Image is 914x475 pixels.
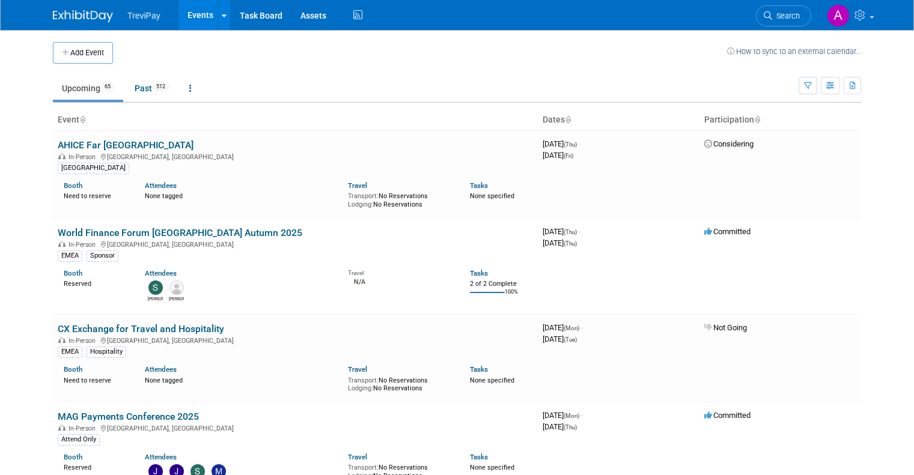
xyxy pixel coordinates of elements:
td: 100% [505,289,518,305]
a: Upcoming65 [53,77,123,100]
span: [DATE] [543,334,577,343]
span: [DATE] [543,139,580,148]
span: Committed [704,227,751,236]
span: Lodging: [348,384,373,392]
a: How to sync to an external calendar... [727,47,861,56]
span: In-Person [69,153,99,161]
th: Participation [699,110,861,130]
span: (Tue) [564,336,577,343]
div: EMEA [58,250,82,261]
a: Travel [348,181,367,190]
span: [DATE] [543,323,583,332]
a: Past512 [126,77,178,100]
img: In-Person Event [58,241,66,247]
span: (Thu) [564,240,577,247]
a: Attendees [145,181,177,190]
div: [GEOGRAPHIC_DATA], [GEOGRAPHIC_DATA] [58,335,533,345]
span: Transport: [348,464,379,471]
span: None specified [470,464,514,471]
span: - [581,411,583,420]
th: Event [53,110,538,130]
th: Dates [538,110,699,130]
span: Transport: [348,377,379,384]
div: EMEA [58,346,82,357]
div: Hospitality [87,346,126,357]
img: In-Person Event [58,337,66,343]
img: In-Person Event [58,425,66,431]
span: In-Person [69,241,99,249]
a: Booth [64,365,82,374]
div: [GEOGRAPHIC_DATA] [58,163,129,174]
span: Transport: [348,192,379,200]
img: In-Person Event [58,153,66,159]
a: Booth [64,269,82,277]
span: (Mon) [564,325,579,331]
span: - [581,323,583,332]
span: Considering [704,139,754,148]
span: [DATE] [543,227,580,236]
div: 2 of 2 Complete [470,280,533,288]
a: Travel [348,453,367,461]
span: Search [772,11,800,20]
div: None tagged [145,374,339,385]
a: Tasks [470,365,488,374]
a: MAG Payments Conference 2025 [58,411,199,422]
span: (Fri) [564,153,573,159]
div: Reserved [64,277,127,288]
a: Search [756,5,811,26]
span: [DATE] [543,422,577,431]
span: (Thu) [564,229,577,235]
span: [DATE] [543,238,577,247]
span: [DATE] [543,151,573,160]
a: Travel [348,365,367,374]
span: None specified [470,377,514,384]
div: No Reservations No Reservations [348,190,452,208]
div: Sponsor [87,250,118,261]
span: (Mon) [564,413,579,419]
span: [DATE] [543,411,583,420]
span: Committed [704,411,751,420]
span: In-Person [69,425,99,432]
span: 65 [101,82,114,91]
img: Alen Lovric [827,4,850,27]
span: - [579,139,580,148]
span: Not Going [704,323,747,332]
img: ExhibitDay [53,10,113,22]
a: Tasks [470,453,488,461]
div: Allen Bonde [169,295,184,302]
div: Reserved [64,461,127,472]
div: Travel [348,265,452,277]
a: Sort by Event Name [79,115,85,124]
div: No Reservations No Reservations [348,374,452,393]
a: Attendees [145,453,177,461]
div: [GEOGRAPHIC_DATA], [GEOGRAPHIC_DATA] [58,239,533,249]
span: Lodging: [348,201,373,208]
a: Booth [64,181,82,190]
span: (Thu) [564,141,577,148]
div: Attend Only [58,434,100,445]
div: Need to reserve [64,190,127,201]
span: 512 [153,82,169,91]
a: Booth [64,453,82,461]
div: N/A [348,277,452,286]
div: Sara Ouhsine [148,295,163,302]
a: Sort by Participation Type [754,115,760,124]
button: Add Event [53,42,113,64]
span: - [579,227,580,236]
a: AHICE Far [GEOGRAPHIC_DATA] [58,139,193,151]
div: [GEOGRAPHIC_DATA], [GEOGRAPHIC_DATA] [58,423,533,432]
a: Attendees [145,365,177,374]
a: Sort by Start Date [565,115,571,124]
div: Need to reserve [64,374,127,385]
a: CX Exchange for Travel and Hospitality [58,323,224,334]
a: Tasks [470,181,488,190]
a: World Finance Forum [GEOGRAPHIC_DATA] Autumn 2025 [58,227,302,238]
a: Attendees [145,269,177,277]
div: None tagged [145,190,339,201]
img: Sara Ouhsine [148,280,163,295]
div: [GEOGRAPHIC_DATA], [GEOGRAPHIC_DATA] [58,151,533,161]
span: (Thu) [564,424,577,431]
a: Tasks [470,269,488,277]
span: None specified [470,192,514,200]
span: In-Person [69,337,99,345]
